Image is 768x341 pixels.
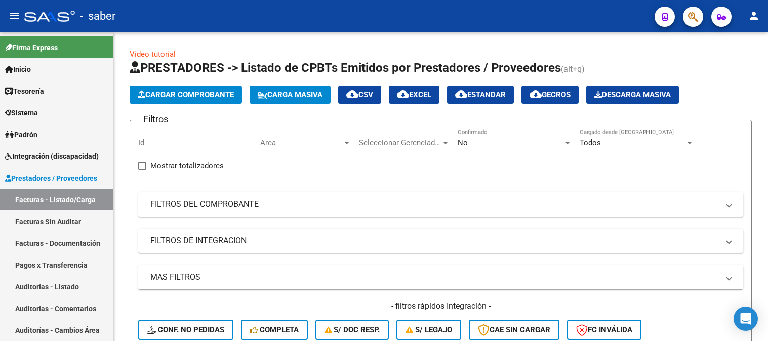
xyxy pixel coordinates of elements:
span: Sistema [5,107,38,118]
mat-panel-title: MAS FILTROS [150,272,719,283]
mat-expansion-panel-header: MAS FILTROS [138,265,743,289]
span: Area [260,138,342,147]
button: CSV [338,86,381,104]
button: Estandar [447,86,514,104]
span: Descarga Masiva [594,90,671,99]
button: Conf. no pedidas [138,320,233,340]
span: Firma Express [5,42,58,53]
span: Tesorería [5,86,44,97]
span: Cargar Comprobante [138,90,234,99]
span: Mostrar totalizadores [150,160,224,172]
button: EXCEL [389,86,439,104]
span: Seleccionar Gerenciador [359,138,441,147]
span: Gecros [530,90,571,99]
span: Todos [580,138,601,147]
span: Padrón [5,129,37,140]
mat-icon: cloud_download [346,88,358,100]
button: Carga Masiva [250,86,331,104]
mat-icon: cloud_download [455,88,467,100]
span: Integración (discapacidad) [5,151,99,162]
mat-panel-title: FILTROS DE INTEGRACION [150,235,719,246]
span: Conf. no pedidas [147,325,224,334]
h4: - filtros rápidos Integración - [138,301,743,312]
button: S/ legajo [396,320,461,340]
span: Prestadores / Proveedores [5,173,97,184]
h3: Filtros [138,112,173,126]
span: EXCEL [397,90,431,99]
div: Open Intercom Messenger [734,307,758,331]
button: CAE SIN CARGAR [469,320,559,340]
mat-expansion-panel-header: FILTROS DEL COMPROBANTE [138,192,743,217]
mat-panel-title: FILTROS DEL COMPROBANTE [150,199,719,210]
button: Completa [241,320,308,340]
span: CSV [346,90,373,99]
span: No [458,138,468,147]
mat-icon: person [748,10,760,22]
span: Carga Masiva [258,90,322,99]
span: S/ Doc Resp. [325,325,380,334]
button: Cargar Comprobante [130,86,242,104]
span: Completa [250,325,299,334]
mat-icon: menu [8,10,20,22]
span: FC Inválida [576,325,632,334]
a: Video tutorial [130,50,176,59]
button: FC Inválida [567,320,641,340]
app-download-masive: Descarga masiva de comprobantes (adjuntos) [586,86,679,104]
mat-expansion-panel-header: FILTROS DE INTEGRACION [138,229,743,253]
button: S/ Doc Resp. [315,320,389,340]
mat-icon: cloud_download [397,88,409,100]
span: Inicio [5,64,31,75]
button: Gecros [521,86,579,104]
span: Estandar [455,90,506,99]
span: PRESTADORES -> Listado de CPBTs Emitidos por Prestadores / Proveedores [130,61,561,75]
span: CAE SIN CARGAR [478,325,550,334]
span: (alt+q) [561,64,585,74]
button: Descarga Masiva [586,86,679,104]
span: - saber [80,5,115,27]
mat-icon: cloud_download [530,88,542,100]
span: S/ legajo [406,325,452,334]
